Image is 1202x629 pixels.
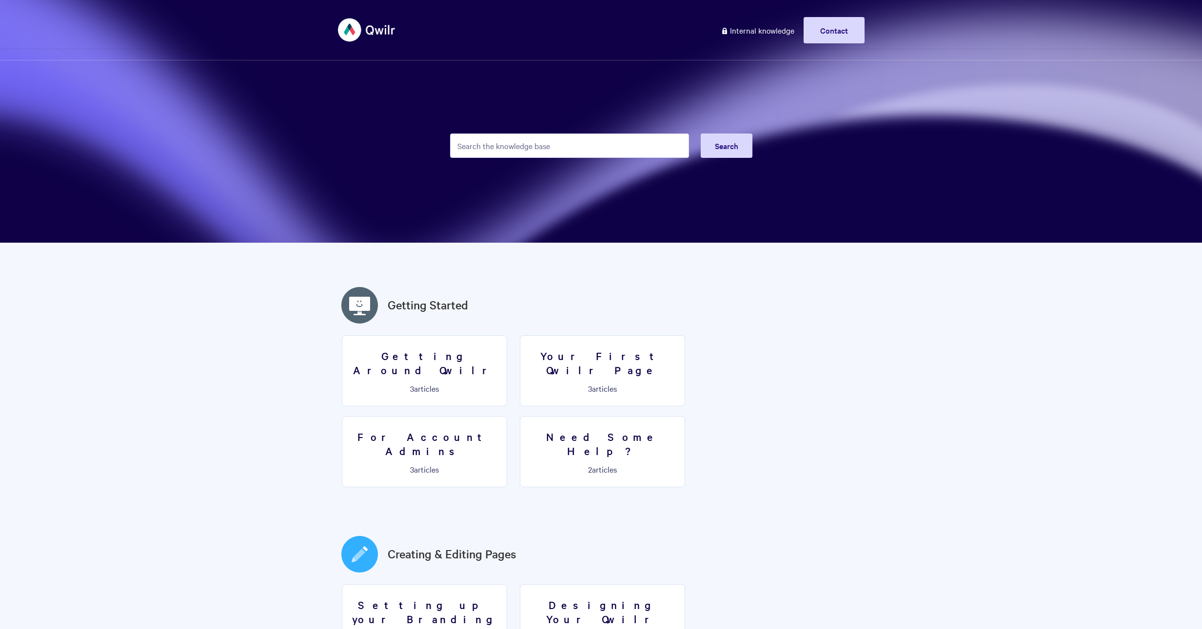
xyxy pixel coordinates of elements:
[526,430,679,457] h3: Need Some Help?
[526,465,679,474] p: articles
[715,140,738,151] span: Search
[410,464,414,475] span: 3
[342,416,507,487] a: For Account Admins 3articles
[388,296,468,314] a: Getting Started
[520,416,685,487] a: Need Some Help? 2articles
[450,133,689,158] input: Search the knowledge base
[520,335,685,406] a: Your First Qwilr Page 3articles
[348,465,501,474] p: articles
[804,17,865,43] a: Contact
[348,349,501,377] h3: Getting Around Qwilr
[588,383,592,394] span: 3
[526,349,679,377] h3: Your First Qwilr Page
[588,464,592,475] span: 2
[526,384,679,393] p: articles
[348,430,501,457] h3: For Account Admins
[348,384,501,393] p: articles
[388,545,516,563] a: Creating & Editing Pages
[338,12,396,48] img: Qwilr Help Center
[410,383,414,394] span: 3
[701,133,752,158] button: Search
[713,17,802,43] a: Internal knowledge
[348,598,501,626] h3: Setting up your Branding
[342,335,507,406] a: Getting Around Qwilr 3articles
